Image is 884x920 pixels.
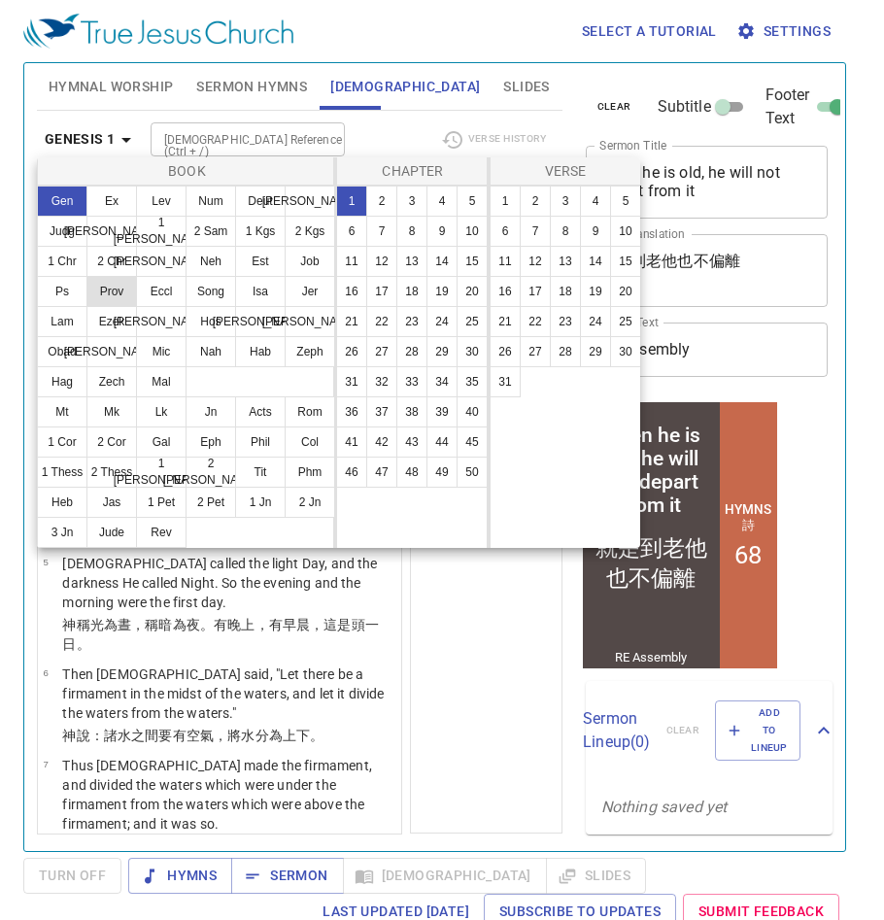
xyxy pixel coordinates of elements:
button: 4 [426,186,458,217]
button: 6 [336,216,367,247]
button: 14 [580,246,611,277]
button: Tit [235,457,286,488]
button: 15 [457,246,488,277]
li: 68 [156,143,184,172]
button: 33 [396,366,427,397]
button: 26 [490,336,521,367]
p: Hymns 詩 [147,104,193,137]
button: Song [186,276,236,307]
button: 25 [457,306,488,337]
button: 23 [396,306,427,337]
button: 18 [550,276,581,307]
button: Hab [235,336,286,367]
button: Rev [136,517,187,548]
button: Rom [285,396,335,427]
button: 20 [610,276,641,307]
button: [PERSON_NAME] [136,306,187,337]
button: 12 [366,246,397,277]
button: 2 Pet [186,487,236,518]
button: 1 Kgs [235,216,286,247]
button: 24 [580,306,611,337]
button: Judg [37,216,87,247]
button: [PERSON_NAME] [136,246,187,277]
button: Gal [136,426,187,458]
button: 22 [366,306,397,337]
button: Job [285,246,335,277]
button: 15 [610,246,641,277]
button: 21 [490,306,521,337]
button: Zeph [285,336,335,367]
button: 8 [396,216,427,247]
p: Chapter [341,161,485,181]
button: 1 Chr [37,246,87,277]
button: 23 [550,306,581,337]
button: Mic [136,336,187,367]
button: Hag [37,366,87,397]
button: 42 [366,426,397,458]
button: 43 [396,426,427,458]
button: 27 [366,336,397,367]
button: 31 [490,366,521,397]
button: 2 [PERSON_NAME] [186,457,236,488]
button: Nah [186,336,236,367]
button: 28 [550,336,581,367]
button: 2 [366,186,397,217]
button: 1 [PERSON_NAME] [136,457,187,488]
button: 10 [457,216,488,247]
button: 38 [396,396,427,427]
button: [PERSON_NAME] [86,216,137,247]
button: Mal [136,366,187,397]
button: 30 [457,336,488,367]
button: 40 [457,396,488,427]
button: 10 [610,216,641,247]
button: 1 Pet [136,487,187,518]
button: Lam [37,306,87,337]
button: 16 [336,276,367,307]
button: 2 Thess [86,457,137,488]
button: 34 [426,366,458,397]
button: 48 [396,457,427,488]
button: 19 [426,276,458,307]
button: 24 [426,306,458,337]
button: Jer [285,276,335,307]
button: 36 [336,396,367,427]
p: Verse [494,161,636,181]
button: 1 Cor [37,426,87,458]
button: 2 [520,186,551,217]
button: Ex [86,186,137,217]
button: Prov [86,276,137,307]
button: 28 [396,336,427,367]
button: Heb [37,487,87,518]
button: 9 [426,216,458,247]
button: 21 [336,306,367,337]
div: 就是到老他也不偏離 [11,136,136,196]
button: Eccl [136,276,187,307]
button: 2 Cor [86,426,137,458]
button: 13 [550,246,581,277]
button: Deut [235,186,286,217]
button: 32 [366,366,397,397]
button: [PERSON_NAME] [86,336,137,367]
button: 13 [396,246,427,277]
button: Lev [136,186,187,217]
button: Phm [285,457,335,488]
button: 2 Kgs [285,216,335,247]
button: [PERSON_NAME] [285,186,335,217]
button: 39 [426,396,458,427]
div: RE Assembly [37,253,109,267]
button: 20 [457,276,488,307]
button: 29 [426,336,458,367]
button: 2 Jn [285,487,335,518]
button: 17 [520,276,551,307]
button: 17 [366,276,397,307]
button: Phil [235,426,286,458]
button: [PERSON_NAME] [235,306,286,337]
button: 45 [457,426,488,458]
button: 49 [426,457,458,488]
button: 1 [336,186,367,217]
button: Eph [186,426,236,458]
button: Jude [86,517,137,548]
button: 35 [457,366,488,397]
button: Zech [86,366,137,397]
button: 26 [336,336,367,367]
